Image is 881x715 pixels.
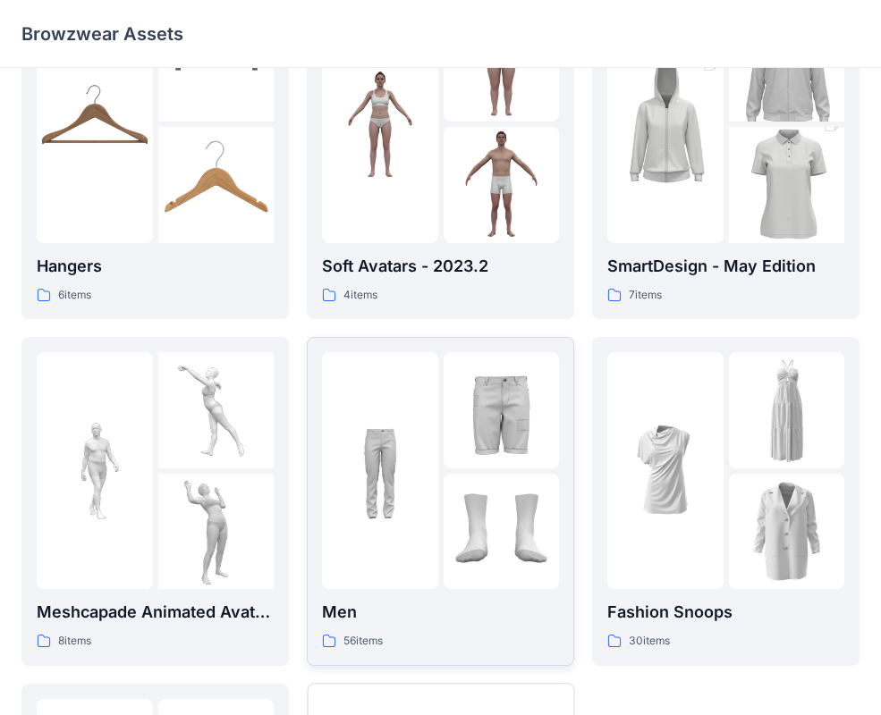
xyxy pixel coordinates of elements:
p: Hangers [37,254,274,279]
a: folder 1folder 2folder 3Men56items [307,337,574,666]
p: Soft Avatars - 2023.2 [322,254,559,279]
img: folder 2 [158,352,275,468]
p: Fashion Snoops [607,600,844,625]
img: folder 1 [37,66,153,182]
img: folder 2 [444,352,560,468]
a: folder 1folder 2folder 3Meshcapade Animated Avatars8items [21,337,289,666]
p: Meshcapade Animated Avatars [37,600,274,625]
img: folder 3 [444,474,560,590]
p: 7 items [629,286,662,305]
img: folder 1 [607,413,724,529]
p: Men [322,600,559,625]
a: folder 1folder 2folder 3Fashion Snoops30items [592,337,860,666]
p: 6 items [58,286,91,305]
img: folder 3 [729,474,845,590]
img: folder 3 [158,127,275,243]
img: folder 3 [158,474,275,590]
p: Browzwear Assets [21,21,183,46]
img: folder 2 [729,352,845,468]
p: 8 items [58,632,91,651]
img: folder 1 [607,38,724,211]
p: SmartDesign - May Edition [607,254,844,279]
p: 56 items [343,632,383,651]
img: folder 1 [322,413,438,529]
p: 4 items [343,286,377,305]
img: folder 3 [444,127,560,243]
img: folder 1 [322,66,438,182]
p: 30 items [629,632,670,651]
img: folder 3 [729,98,845,272]
img: folder 1 [37,413,153,529]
